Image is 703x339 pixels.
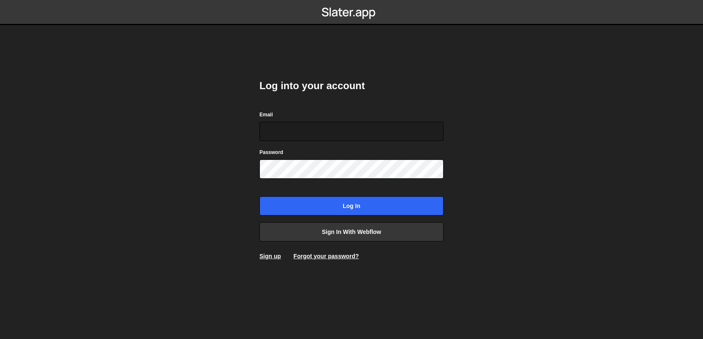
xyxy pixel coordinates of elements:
a: Forgot your password? [293,253,359,259]
a: Sign in with Webflow [259,222,444,241]
a: Sign up [259,253,281,259]
label: Password [259,148,283,157]
label: Email [259,110,273,119]
input: Log in [259,196,444,216]
h2: Log into your account [259,79,444,92]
